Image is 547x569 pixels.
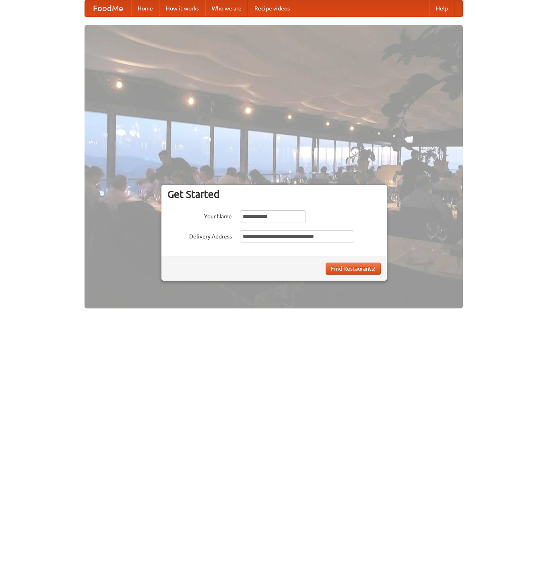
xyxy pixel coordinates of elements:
h3: Get Started [167,188,381,200]
a: Recipe videos [248,0,296,16]
a: FoodMe [85,0,131,16]
a: Help [429,0,454,16]
a: Who we are [205,0,248,16]
button: Find Restaurants! [326,263,381,275]
label: Delivery Address [167,230,232,240]
a: Home [131,0,159,16]
label: Your Name [167,210,232,220]
a: How it works [159,0,205,16]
